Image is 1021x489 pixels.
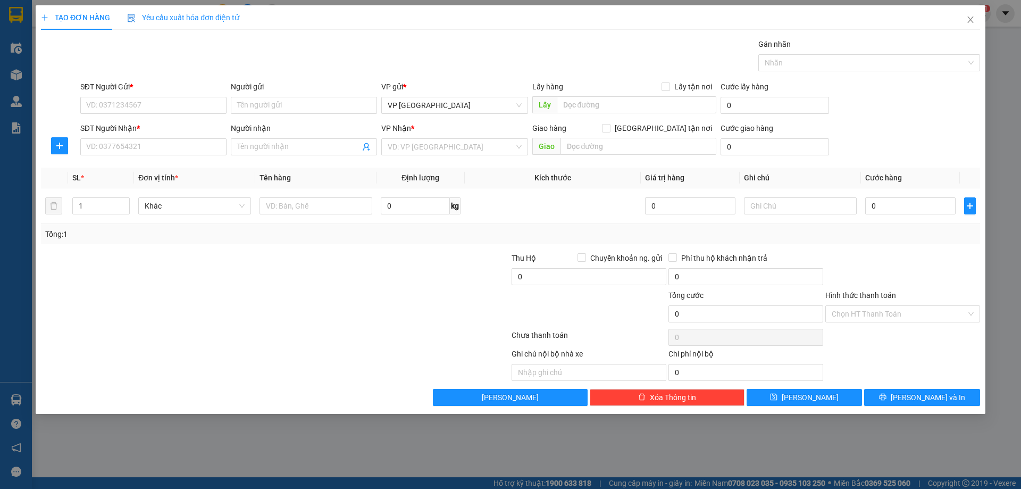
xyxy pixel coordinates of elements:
[45,228,394,240] div: Tổng: 1
[532,138,560,155] span: Giao
[78,54,138,64] span: 13:05:15 [DATE]
[668,348,823,364] div: Chi phí nội bộ
[80,122,227,134] div: SĐT Người Nhận
[891,392,965,403] span: [PERSON_NAME] và In
[610,122,716,134] span: [GEOGRAPHIC_DATA] tận nơi
[532,96,557,113] span: Lấy
[638,393,646,402] span: delete
[645,197,735,214] input: 0
[450,197,461,214] span: kg
[231,122,377,134] div: Người nhận
[90,35,154,52] strong: 02143888555, 0243777888
[668,291,704,300] span: Tổng cước
[782,392,839,403] span: [PERSON_NAME]
[5,69,112,92] span: VP gửi:
[744,197,857,214] input: Ghi Chú
[758,40,791,48] label: Gán nhãn
[119,69,225,92] span: VP nhận:
[879,393,886,402] span: printer
[747,389,862,406] button: save[PERSON_NAME]
[721,82,768,91] label: Cước lấy hàng
[363,143,371,151] span: user-add
[534,173,571,182] span: Kích thước
[645,173,684,182] span: Giá trị hàng
[510,329,667,348] div: Chưa thanh toán
[966,15,975,24] span: close
[771,393,778,402] span: save
[72,173,81,182] span: SL
[260,197,372,214] input: VD: Bàn, Ghế
[865,173,902,182] span: Cước hàng
[965,202,975,210] span: plus
[956,5,985,35] button: Close
[41,14,48,21] span: plus
[52,142,68,150] span: plus
[532,124,566,132] span: Giao hàng
[482,392,539,403] span: [PERSON_NAME]
[260,173,291,182] span: Tên hàng
[512,364,666,381] input: Nhập ghi chú
[231,81,377,93] div: Người gửi
[512,254,536,262] span: Thu Hộ
[512,348,666,364] div: Ghi chú nội bộ nhà xe
[145,198,245,214] span: Khác
[61,35,113,43] strong: TĐ chuyển phát:
[721,138,829,155] input: Cước giao hàng
[965,197,976,214] button: plus
[56,9,160,20] strong: VIỆT HIẾU LOGISTIC
[382,81,528,93] div: VP gửi
[41,13,110,22] span: TẠO ĐƠN HÀNG
[139,173,179,182] span: Đơn vị tính
[45,197,62,214] button: delete
[127,13,239,22] span: Yêu cầu xuất hóa đơn điện tử
[532,82,563,91] span: Lấy hàng
[51,137,68,154] button: plus
[721,124,773,132] label: Cước giao hàng
[670,81,716,93] span: Lấy tận nơi
[825,291,896,300] label: Hình thức thanh toán
[65,22,151,33] strong: PHIẾU GỬI HÀNG
[740,168,861,188] th: Ghi chú
[80,81,227,93] div: SĐT Người Gửi
[388,97,522,113] span: VP Sài Gòn
[721,97,829,114] input: Cước lấy hàng
[650,392,696,403] span: Xóa Thông tin
[865,389,980,406] button: printer[PERSON_NAME] và In
[590,389,745,406] button: deleteXóa Thông tin
[401,173,439,182] span: Định lượng
[677,252,772,264] span: Phí thu hộ khách nhận trả
[382,124,412,132] span: VP Nhận
[6,16,47,57] img: logo
[560,138,716,155] input: Dọc đường
[557,96,716,113] input: Dọc đường
[127,14,136,22] img: icon
[586,252,666,264] span: Chuyển khoản ng. gửi
[433,389,588,406] button: [PERSON_NAME]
